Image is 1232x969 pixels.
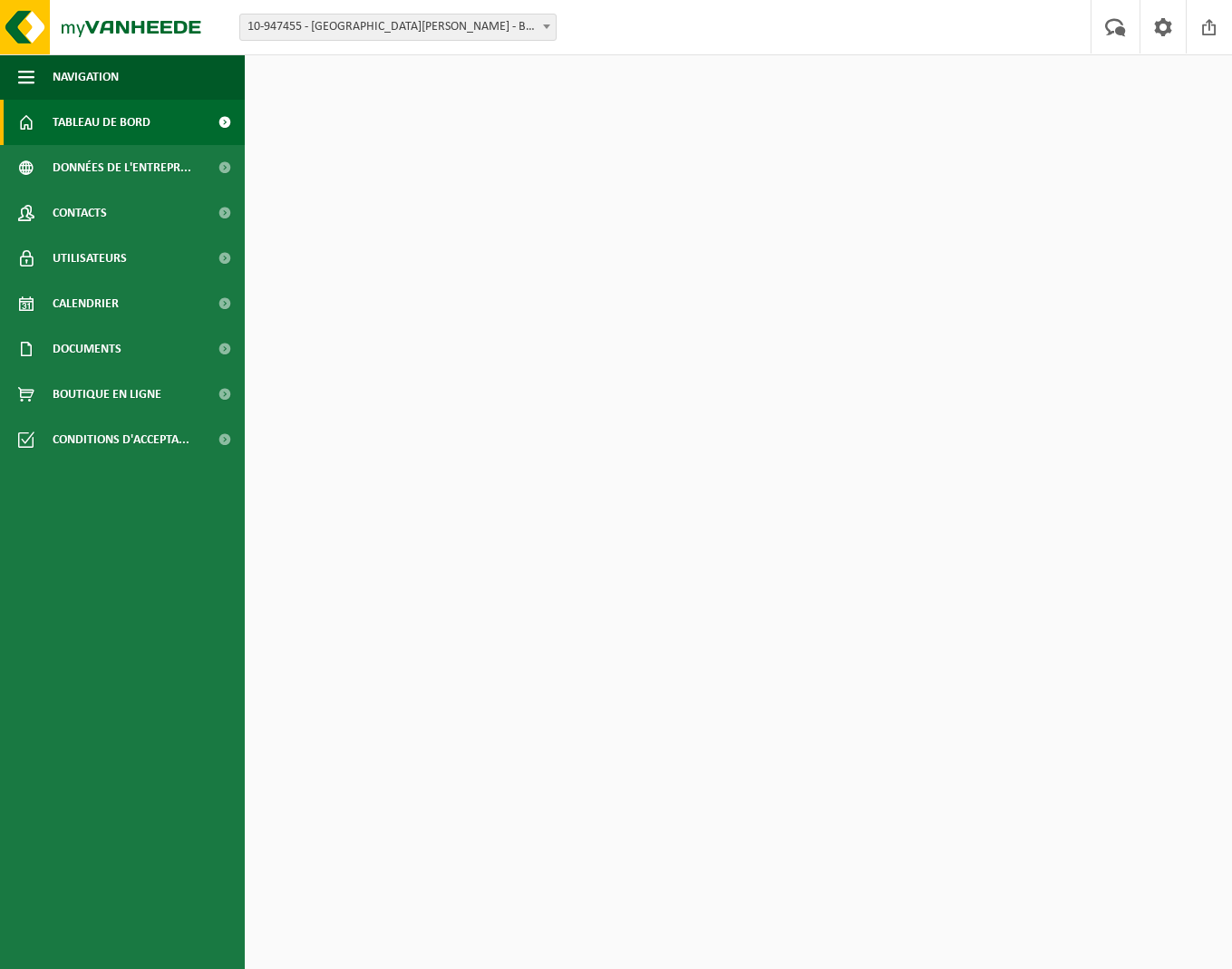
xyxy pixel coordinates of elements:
span: 10-947455 - VREESWIJK FREDERIQUE - BOMAL-SUR-OURTHE [240,15,556,40]
span: 10-947455 - VREESWIJK FREDERIQUE - BOMAL-SUR-OURTHE [239,14,557,41]
span: Conditions d'accepta... [53,417,189,462]
span: Documents [53,326,121,372]
span: Boutique en ligne [53,372,161,417]
span: Utilisateurs [53,236,127,281]
span: Contacts [53,190,107,236]
span: Navigation [53,54,119,100]
span: Calendrier [53,281,119,326]
span: Données de l'entrepr... [53,145,191,190]
span: Tableau de bord [53,100,150,145]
